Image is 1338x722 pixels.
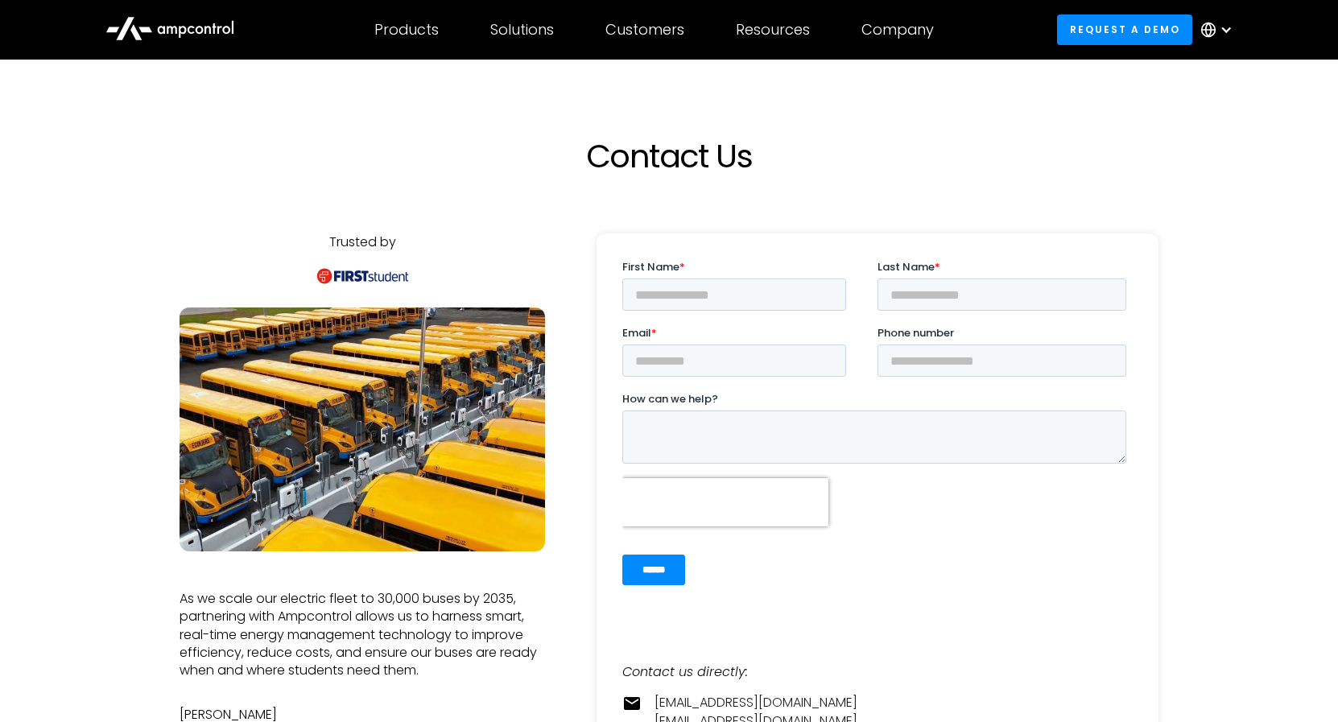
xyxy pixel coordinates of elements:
[861,21,934,39] div: Company
[622,259,1133,599] iframe: Form 0
[1057,14,1192,44] a: Request a demo
[315,137,1023,175] h1: Contact Us
[605,21,684,39] div: Customers
[490,21,554,39] div: Solutions
[374,21,439,39] div: Products
[736,21,810,39] div: Resources
[622,663,1133,681] div: Contact us directly:
[655,694,857,712] a: [EMAIL_ADDRESS][DOMAIN_NAME]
